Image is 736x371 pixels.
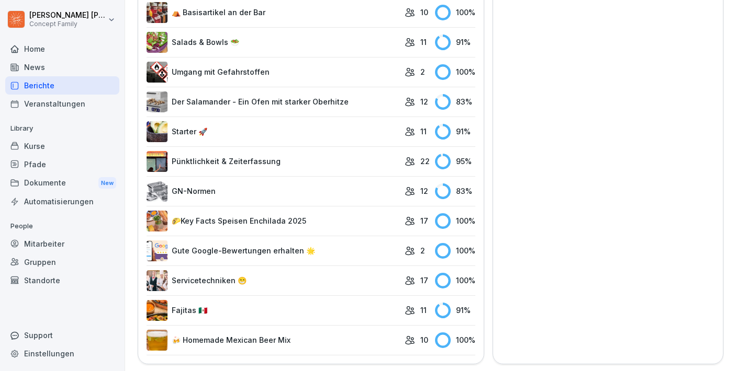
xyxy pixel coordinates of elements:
[435,243,475,259] div: 100 %
[420,334,428,345] p: 10
[5,155,119,173] a: Pfade
[5,40,119,58] a: Home
[147,270,399,291] a: Servicetechniken 😁
[147,270,168,291] img: kc0nhaz0cwxeyal8hxykmwbu.png
[147,62,399,83] a: Umgang mit Gefahrstoffen
[147,211,168,231] img: chgsgd1ujsxl7q39ahom387w.png
[5,192,119,211] a: Automatisierungen
[420,245,425,256] p: 2
[435,213,475,229] div: 100 %
[435,332,475,348] div: 100 %
[147,240,399,261] a: Gute Google-Bewertungen erhalten 🌟
[5,76,119,95] a: Berichte
[420,185,428,196] p: 12
[5,173,119,193] a: DokumenteNew
[5,95,119,113] a: Veranstaltungen
[147,300,399,321] a: Fajitas 🇲🇽
[5,218,119,235] p: People
[435,5,475,20] div: 100 %
[435,124,475,140] div: 91 %
[420,66,425,77] p: 2
[147,2,168,23] img: kzgtkzatues4yk7ltpqdk5v6.png
[147,151,168,172] img: oh9f64feb3f9l3t3yc5ri42f.png
[147,181,168,202] img: f54dbio1lpti0vdzdydl5c0l.png
[435,273,475,288] div: 100 %
[420,7,428,18] p: 10
[147,240,168,261] img: iwscqm9zjbdjlq9atufjsuwv.png
[420,215,428,226] p: 17
[5,137,119,155] a: Kurse
[5,58,119,76] a: News
[5,326,119,344] div: Support
[420,156,430,167] p: 22
[5,253,119,271] a: Gruppen
[5,120,119,137] p: Library
[147,181,399,202] a: GN-Normen
[420,96,428,107] p: 12
[147,330,399,351] a: 🍻 Homemade Mexican Beer Mix
[29,11,106,20] p: [PERSON_NAME] [PERSON_NAME]
[29,20,106,28] p: Concept Family
[147,121,168,142] img: fthl7klwcen53hwhjk6cjjg1.png
[435,183,475,199] div: 83 %
[147,32,168,53] img: ls75ze3eqqw088sub283wg2c.png
[147,91,168,112] img: twiglcvpfy1h6a02dt8kvy3w.png
[420,126,427,137] p: 11
[147,121,399,142] a: Starter 🚀
[435,154,475,169] div: 95 %
[147,91,399,112] a: Der Salamander - Ein Ofen mit starker Oberhitze
[435,64,475,80] div: 100 %
[420,275,428,286] p: 17
[420,37,427,48] p: 11
[5,344,119,363] a: Einstellungen
[147,300,168,321] img: yxvm49i0adshom6vix9wgv5s.png
[435,94,475,110] div: 83 %
[435,303,475,318] div: 91 %
[147,330,168,351] img: smjw9mueqi34qs90j5e8i39n.png
[5,235,119,253] a: Mitarbeiter
[147,211,399,231] a: 🌮Key Facts Speisen Enchilada 2025
[435,34,475,50] div: 91 %
[147,62,168,83] img: ro33qf0i8ndaw7nkfv0stvse.png
[98,177,116,189] div: New
[147,151,399,172] a: Pünktlichkeit & Zeiterfassung
[5,173,119,193] div: Dokumente
[147,32,399,53] a: Salads & Bowls 🥗
[5,271,119,289] a: Standorte
[147,2,399,23] a: ⛺️ Basisartikel an der Bar
[420,305,427,316] p: 11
